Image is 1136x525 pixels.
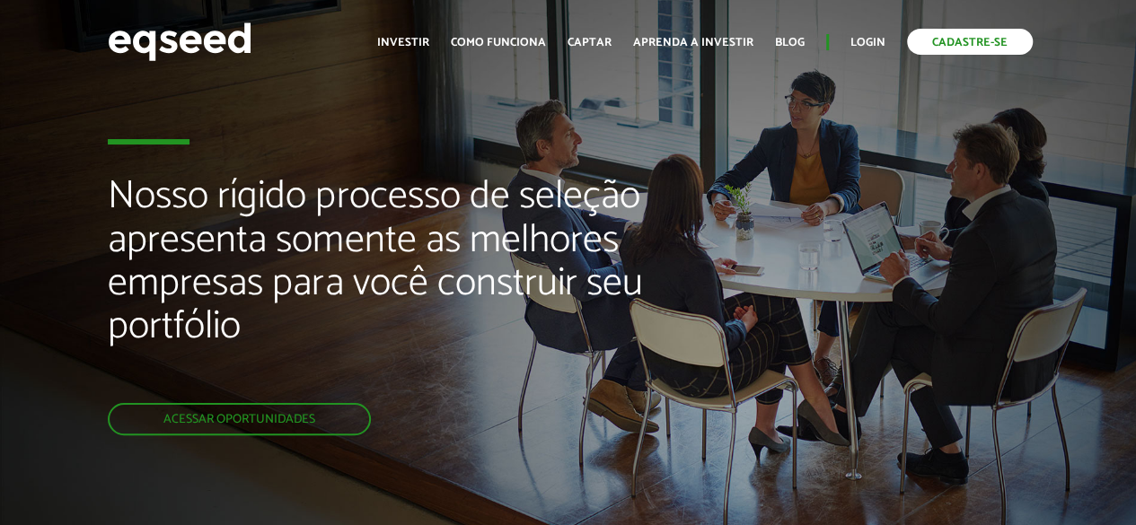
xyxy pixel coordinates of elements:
img: EqSeed [108,18,251,66]
a: Como funciona [451,37,546,48]
a: Captar [568,37,612,48]
a: Acessar oportunidades [108,403,371,435]
a: Investir [377,37,429,48]
a: Blog [775,37,805,48]
h2: Nosso rígido processo de seleção apresenta somente as melhores empresas para você construir seu p... [108,175,649,403]
a: Login [850,37,885,48]
a: Cadastre-se [907,29,1033,55]
a: Aprenda a investir [633,37,753,48]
